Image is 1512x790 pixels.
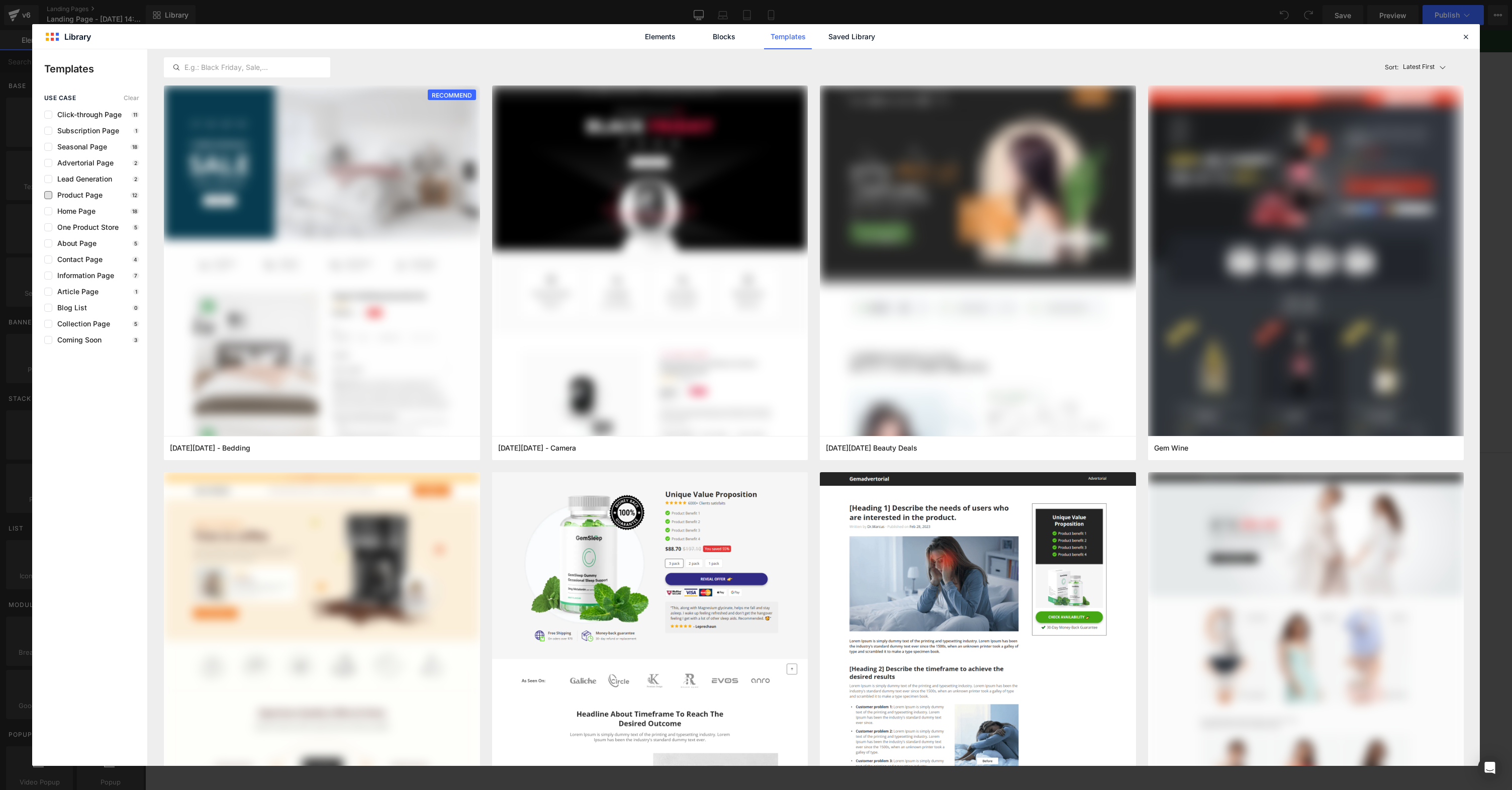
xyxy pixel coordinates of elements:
a: Blocks [700,24,748,49]
a: Explore Template [638,348,729,369]
span: Product Page [52,191,103,199]
span: Blog List [52,304,87,312]
p: 5 [132,321,139,327]
p: 5 [132,240,139,246]
span: Advertorial Page [52,159,114,167]
button: Latest FirstSort:Latest First [1381,57,1464,77]
button: LACK OF DETOXIFICATION [639,402,859,428]
p: 4 [132,256,139,262]
p: 18 [130,144,139,150]
p: 1 [133,128,139,134]
div: Open Intercom Messenger [1478,756,1502,780]
p: 5 [132,224,139,230]
button: LOW ENERGY [639,438,859,464]
p: Latest First [1403,63,1435,72]
p: 7 [132,273,139,279]
a: Elements [636,24,684,49]
p: Templates [44,61,147,76]
span: About Page [52,239,97,247]
span: Gem Wine [1154,444,1188,453]
p: Start building your page [398,139,969,151]
span: One Product Store [52,223,119,231]
span: Contact Page [52,255,103,264]
span: Article Page [52,288,99,296]
img: 415fe324-69a9-4270-94dc-8478512c9daa.png [1148,85,1464,510]
span: Coming Soon [52,336,102,344]
span: Information Page [52,272,114,280]
span: Sort: [1385,64,1399,71]
span: Home Page [52,207,96,215]
span: Lead Generation [52,175,112,183]
p: 2 [132,176,139,182]
p: 18 [130,208,139,214]
button: POOR GUT HEALTH [639,474,859,500]
a: Templates [764,24,812,49]
input: E.g.: Black Friday, Sale,... [164,61,330,73]
img: bb39deda-7990-40f7-8e83-51ac06fbe917.png [820,85,1136,510]
span: Cyber Monday - Bedding [170,444,250,453]
p: 11 [131,112,139,118]
p: 3 [132,337,139,343]
a: Saved Library [828,24,876,49]
span: Collection Page [52,320,110,328]
p: 2 [132,160,139,166]
span: Clear [124,95,139,102]
p: 12 [130,192,139,198]
span: Click-through Page [52,111,122,119]
span: Black Friday - Camera [498,444,576,453]
span: RECOMMEND [428,90,476,101]
span: use case [44,95,76,102]
p: 0 [132,305,139,311]
span: Seasonal Page [52,143,107,151]
p: or Drag & Drop elements from left sidebar [398,377,969,384]
p: 1 [133,289,139,295]
span: Subscription Page [52,127,119,135]
span: Black Friday Beauty Deals [826,444,917,453]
